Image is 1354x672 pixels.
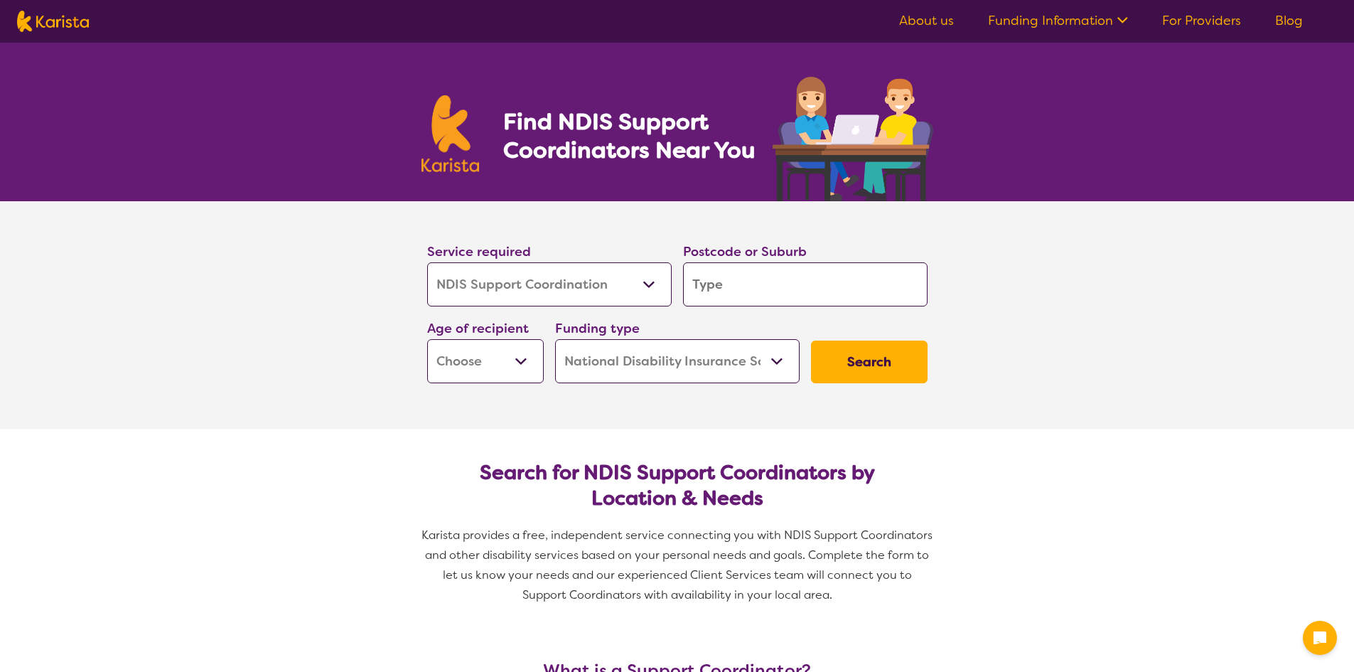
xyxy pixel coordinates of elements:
label: Age of recipient [427,320,529,337]
img: Karista logo [421,95,480,172]
label: Service required [427,243,531,260]
a: Blog [1275,12,1303,29]
a: About us [899,12,954,29]
label: Funding type [555,320,640,337]
h1: Find NDIS Support Coordinators Near You [503,107,766,164]
label: Postcode or Suburb [683,243,807,260]
button: Search [811,341,928,383]
h2: Search for NDIS Support Coordinators by Location & Needs [439,460,916,511]
a: Funding Information [988,12,1128,29]
span: Karista provides a free, independent service connecting you with NDIS Support Coordinators and ot... [421,528,935,602]
a: For Providers [1162,12,1241,29]
img: Karista logo [17,11,89,32]
img: support-coordination [773,77,933,201]
input: Type [683,262,928,306]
